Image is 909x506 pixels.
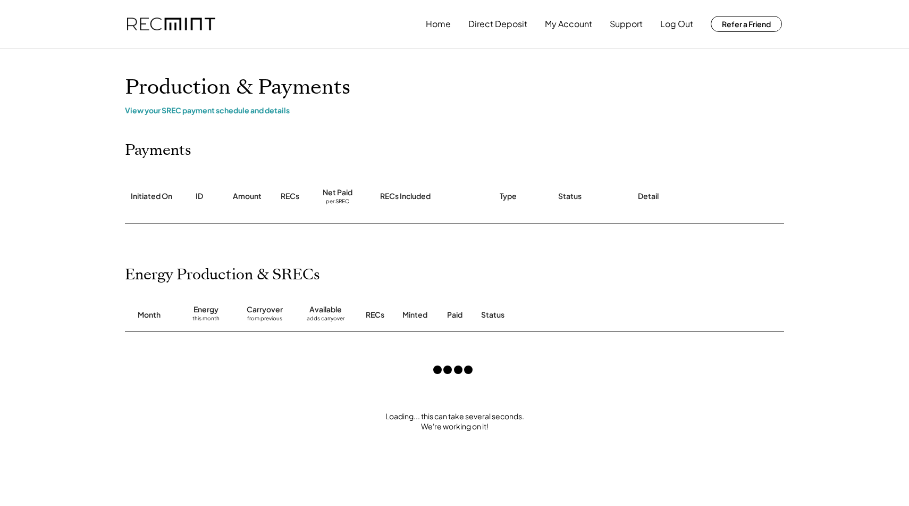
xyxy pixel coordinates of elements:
[138,310,161,320] div: Month
[281,191,299,202] div: RECs
[500,191,517,202] div: Type
[309,304,342,315] div: Available
[610,13,643,35] button: Support
[711,16,782,32] button: Refer a Friend
[660,13,693,35] button: Log Out
[307,315,344,326] div: adds carryover
[447,310,462,320] div: Paid
[323,187,352,198] div: Net Paid
[402,310,427,320] div: Minted
[125,142,191,160] h2: Payments
[125,75,784,100] h1: Production & Payments
[468,13,527,35] button: Direct Deposit
[380,191,431,202] div: RECs Included
[233,191,262,202] div: Amount
[131,191,172,202] div: Initiated On
[127,18,215,31] img: recmint-logotype%403x.png
[638,191,659,202] div: Detail
[426,13,451,35] button: Home
[193,304,218,315] div: Energy
[114,411,795,432] div: Loading... this can take several seconds. We're working on it!
[481,310,662,320] div: Status
[247,315,282,326] div: from previous
[545,13,592,35] button: My Account
[192,315,220,326] div: this month
[125,266,320,284] h2: Energy Production & SRECs
[326,198,349,206] div: per SREC
[366,310,384,320] div: RECs
[125,105,784,115] div: View your SREC payment schedule and details
[247,304,283,315] div: Carryover
[196,191,203,202] div: ID
[558,191,582,202] div: Status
